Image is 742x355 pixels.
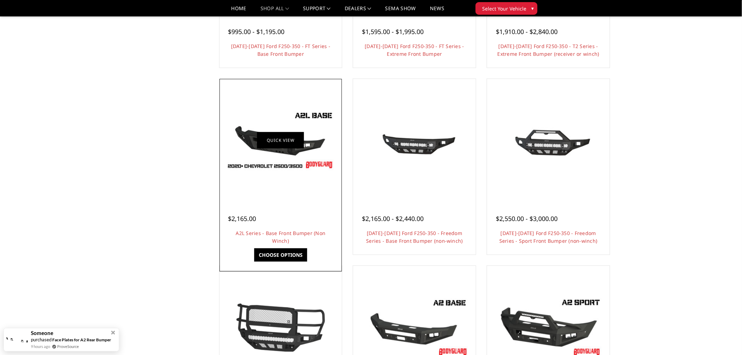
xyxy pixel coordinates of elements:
[6,333,28,346] img: provesource social proof notification image
[496,214,558,223] span: $2,550.00 - $3,000.00
[385,6,416,16] a: SEMA Show
[707,321,742,355] iframe: Chat Widget
[366,230,463,244] a: [DATE]-[DATE] Ford F250-350 - Freedom Series - Base Front Bumper (non-winch)
[345,6,371,16] a: Dealers
[362,27,424,36] span: $1,595.00 - $1,995.00
[224,109,337,172] img: A2L Series - Base Front Bumper (Non Winch)
[228,27,285,36] span: $995.00 - $1,195.00
[303,6,331,16] a: Support
[499,230,598,244] a: [DATE]-[DATE] Ford F250-350 - Freedom Series - Sport Front Bumper (non-winch)
[254,248,307,262] a: Choose Options
[236,230,326,244] a: A2L Series - Base Front Bumper (Non Winch)
[482,5,526,12] span: Select Your Vehicle
[496,27,558,36] span: $1,910.00 - $2,840.00
[221,81,340,200] a: A2L Series - Base Front Bumper (Non Winch) A2L Series - Base Front Bumper (Non Winch)
[498,43,599,57] a: [DATE]-[DATE] Ford F250-350 - T2 Series - Extreme Front Bumper (receiver or winch)
[430,6,444,16] a: News
[257,132,304,148] a: Quick view
[52,337,111,342] a: Face Plates for A2 Rear Bumper
[261,6,289,16] a: shop all
[365,43,464,57] a: [DATE]-[DATE] Ford F250-350 - FT Series - Extreme Front Bumper
[231,6,247,16] a: Home
[228,214,256,223] span: $2,165.00
[57,343,79,349] a: ProveSource
[31,330,53,336] span: Someone
[531,5,534,12] span: ▾
[31,343,50,349] span: 9 hours ago
[362,214,424,223] span: $2,165.00 - $2,440.00
[231,43,330,57] a: [DATE]-[DATE] Ford F250-350 - FT Series - Base Front Bumper
[489,81,608,200] a: 2017-2022 Ford F250-350 - Freedom Series - Sport Front Bumper (non-winch) 2017-2022 Ford F250-350...
[355,81,474,200] a: 2017-2022 Ford F250-350 - Freedom Series - Base Front Bumper (non-winch) 2017-2022 Ford F250-350 ...
[475,2,538,15] button: Select Your Vehicle
[31,337,52,342] span: purchased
